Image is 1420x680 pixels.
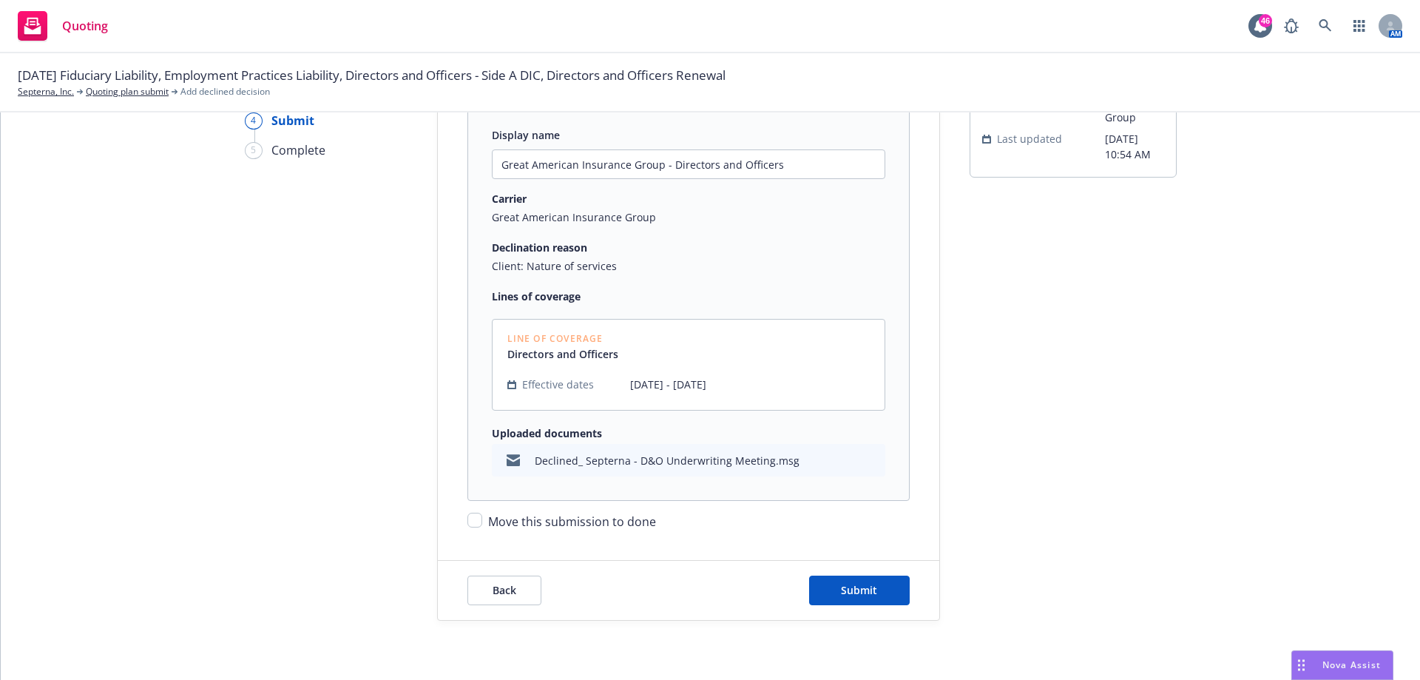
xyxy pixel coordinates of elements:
strong: Carrier [492,192,527,206]
a: Quoting [12,5,114,47]
button: Submit [809,576,910,605]
a: Switch app [1345,11,1374,41]
span: [DATE] Fiduciary Liability, Employment Practices Liability, Directors and Officers - Side A DIC, ... [18,66,726,85]
span: Line of Coverage [507,334,630,343]
a: Report a Bug [1277,11,1306,41]
span: Last updated [997,131,1062,147]
a: Quoting plan submit [86,85,169,98]
span: Nova Assist [1322,659,1381,671]
span: Great American Insurance Group [492,209,885,225]
button: preview file [866,451,879,469]
span: Submit [841,583,877,597]
div: 46 [1259,14,1272,27]
a: Septerna, Inc. [18,85,74,98]
div: Declined_ Septerna - D&O Underwriting Meeting.msg [535,453,799,468]
button: Nova Assist [1291,650,1393,680]
strong: Declination reason [492,240,587,255]
span: Quoting [62,20,108,32]
div: Submit [271,112,314,129]
div: 5 [245,142,263,159]
div: 4 [245,112,263,129]
strong: Uploaded documents [492,426,602,440]
button: Back [467,576,541,605]
button: download file [842,451,854,469]
span: Add declined decision [180,85,270,98]
strong: Lines of coverage [492,289,581,303]
span: [DATE] - [DATE] [630,377,870,392]
span: [DATE] 10:54 AM [1105,131,1164,162]
div: Drag to move [1292,651,1311,679]
span: Move this submission to done [488,514,656,530]
span: Back [493,583,516,597]
a: Search [1311,11,1340,41]
a: Directors and Officers [507,346,630,362]
span: Display name [492,128,560,142]
span: Effective dates [522,377,594,392]
div: Complete [271,141,325,159]
span: Client: Nature of services [492,258,885,274]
